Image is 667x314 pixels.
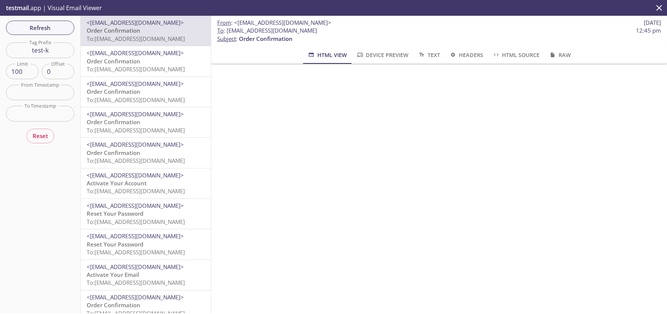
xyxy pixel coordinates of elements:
[87,57,140,65] span: Order Confirmation
[87,118,140,126] span: Order Confirmation
[87,240,143,248] span: Reset Your Password
[87,293,184,301] span: <[EMAIL_ADDRESS][DOMAIN_NAME]>
[87,263,184,270] span: <[EMAIL_ADDRESS][DOMAIN_NAME]>
[87,141,184,148] span: <[EMAIL_ADDRESS][DOMAIN_NAME]>
[87,187,185,195] span: To: [EMAIL_ADDRESS][DOMAIN_NAME]
[217,19,231,26] span: From
[307,50,347,60] span: HTML View
[87,232,184,240] span: <[EMAIL_ADDRESS][DOMAIN_NAME]>
[81,46,211,76] div: <[EMAIL_ADDRESS][DOMAIN_NAME]>Order ConfirmationTo:[EMAIL_ADDRESS][DOMAIN_NAME]
[87,202,184,209] span: <[EMAIL_ADDRESS][DOMAIN_NAME]>
[217,19,331,27] span: :
[418,50,440,60] span: Text
[636,27,661,35] span: 12:45 pm
[81,229,211,259] div: <[EMAIL_ADDRESS][DOMAIN_NAME]>Reset Your PasswordTo:[EMAIL_ADDRESS][DOMAIN_NAME]
[87,27,140,34] span: Order Confirmation
[87,218,185,225] span: To: [EMAIL_ADDRESS][DOMAIN_NAME]
[87,19,184,26] span: <[EMAIL_ADDRESS][DOMAIN_NAME]>
[6,21,74,35] button: Refresh
[87,149,140,156] span: Order Confirmation
[81,77,211,107] div: <[EMAIL_ADDRESS][DOMAIN_NAME]>Order ConfirmationTo:[EMAIL_ADDRESS][DOMAIN_NAME]
[6,4,29,12] span: testmail
[81,168,211,198] div: <[EMAIL_ADDRESS][DOMAIN_NAME]>Activate Your AccountTo:[EMAIL_ADDRESS][DOMAIN_NAME]
[33,131,48,141] span: Reset
[87,65,185,73] span: To: [EMAIL_ADDRESS][DOMAIN_NAME]
[87,248,185,256] span: To: [EMAIL_ADDRESS][DOMAIN_NAME]
[81,199,211,229] div: <[EMAIL_ADDRESS][DOMAIN_NAME]>Reset Your PasswordTo:[EMAIL_ADDRESS][DOMAIN_NAME]
[87,271,139,278] span: Activate Your Email
[12,23,68,33] span: Refresh
[87,96,185,104] span: To: [EMAIL_ADDRESS][DOMAIN_NAME]
[87,80,184,87] span: <[EMAIL_ADDRESS][DOMAIN_NAME]>
[217,27,661,43] p: :
[217,27,224,34] span: To
[87,171,184,179] span: <[EMAIL_ADDRESS][DOMAIN_NAME]>
[81,138,211,168] div: <[EMAIL_ADDRESS][DOMAIN_NAME]>Order ConfirmationTo:[EMAIL_ADDRESS][DOMAIN_NAME]
[87,49,184,57] span: <[EMAIL_ADDRESS][DOMAIN_NAME]>
[81,16,211,46] div: <[EMAIL_ADDRESS][DOMAIN_NAME]>Order ConfirmationTo:[EMAIL_ADDRESS][DOMAIN_NAME]
[217,35,236,42] span: Subject
[87,35,185,42] span: To: [EMAIL_ADDRESS][DOMAIN_NAME]
[87,157,185,164] span: To: [EMAIL_ADDRESS][DOMAIN_NAME]
[87,210,143,217] span: Reset Your Password
[87,88,140,95] span: Order Confirmation
[492,50,539,60] span: HTML Source
[449,50,483,60] span: Headers
[356,50,409,60] span: Device Preview
[239,35,293,42] span: Order Confirmation
[87,110,184,118] span: <[EMAIL_ADDRESS][DOMAIN_NAME]>
[87,126,185,134] span: To: [EMAIL_ADDRESS][DOMAIN_NAME]
[644,19,661,27] span: [DATE]
[217,27,317,35] span: : [EMAIL_ADDRESS][DOMAIN_NAME]
[87,301,140,309] span: Order Confirmation
[81,260,211,290] div: <[EMAIL_ADDRESS][DOMAIN_NAME]>Activate Your EmailTo:[EMAIL_ADDRESS][DOMAIN_NAME]
[81,107,211,137] div: <[EMAIL_ADDRESS][DOMAIN_NAME]>Order ConfirmationTo:[EMAIL_ADDRESS][DOMAIN_NAME]
[234,19,331,26] span: <[EMAIL_ADDRESS][DOMAIN_NAME]>
[87,279,185,286] span: To: [EMAIL_ADDRESS][DOMAIN_NAME]
[27,129,54,143] button: Reset
[87,179,147,187] span: Activate Your Account
[548,50,571,60] span: Raw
